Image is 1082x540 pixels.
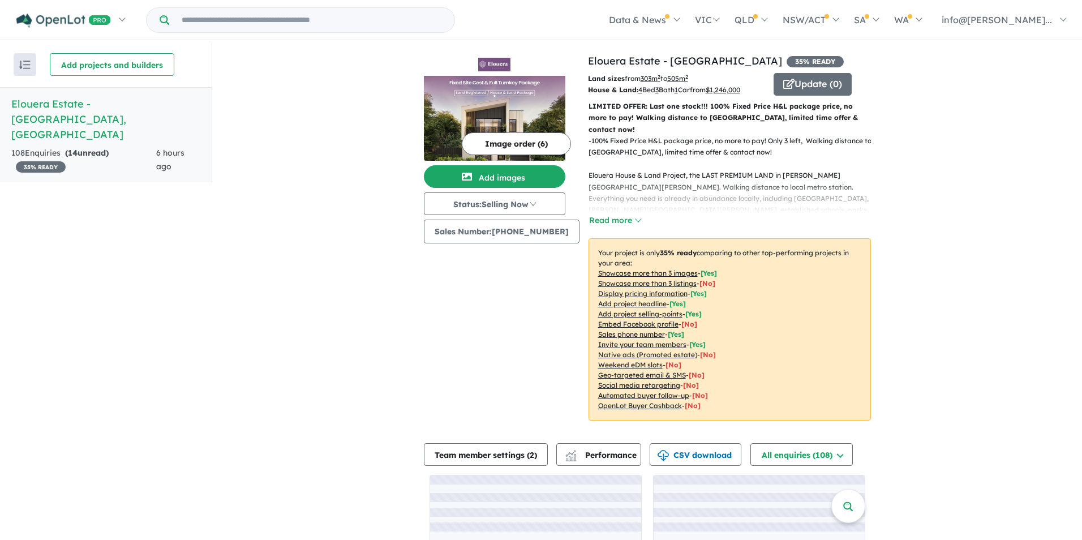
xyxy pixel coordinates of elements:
[685,401,701,410] span: [No]
[589,101,871,135] p: LIMITED OFFER: Last one stock!!! 100% Fixed Price H&L package price, no more to pay! Walking dist...
[598,391,689,400] u: Automated buyer follow-up
[598,361,663,369] u: Weekend eDM slots
[16,161,66,173] span: 35 % READY
[11,96,200,142] h5: Elouera Estate - [GEOGRAPHIC_DATA] , [GEOGRAPHIC_DATA]
[424,220,579,243] button: Sales Number:[PHONE_NUMBER]
[699,279,715,288] span: [ No ]
[530,450,534,460] span: 2
[598,340,686,349] u: Invite your team members
[589,238,871,421] p: Your project is only comparing to other top-performing projects in your area: - - - - - - - - - -...
[589,135,880,332] p: - 100% Fixed Price H&L package price, no more to pay! Only 3 left, Walking distance to [GEOGRAPHI...
[598,269,698,277] u: Showcase more than 3 images
[685,74,688,80] sup: 2
[428,58,561,71] img: Elouera Estate - Tallawong Logo
[774,73,852,96] button: Update (0)
[598,279,697,288] u: Showcase more than 3 listings
[692,391,708,400] span: [No]
[787,56,844,67] span: 35 % READY
[689,371,705,379] span: [No]
[588,74,625,83] b: Land sizes
[598,289,688,298] u: Display pricing information
[706,85,740,94] u: $ 1,246,000
[598,401,682,410] u: OpenLot Buyer Cashback
[588,84,765,96] p: Bed Bath Car from
[588,73,765,84] p: from
[689,340,706,349] span: [ Yes ]
[424,165,565,188] button: Add images
[665,361,681,369] span: [No]
[19,61,31,69] img: sort.svg
[598,381,680,389] u: Social media retargeting
[462,132,571,155] button: Image order (6)
[565,450,576,456] img: line-chart.svg
[700,350,716,359] span: [No]
[171,8,452,32] input: Try estate name, suburb, builder or developer
[565,454,577,461] img: bar-chart.svg
[424,443,548,466] button: Team member settings (2)
[942,14,1052,25] span: info@[PERSON_NAME]...
[588,54,782,67] a: Elouera Estate - [GEOGRAPHIC_DATA]
[588,85,638,94] b: House & Land:
[50,53,174,76] button: Add projects and builders
[701,269,717,277] span: [ Yes ]
[660,74,688,83] span: to
[690,289,707,298] span: [ Yes ]
[598,310,682,318] u: Add project selling-points
[650,443,741,466] button: CSV download
[598,320,679,328] u: Embed Facebook profile
[668,330,684,338] span: [ Yes ]
[681,320,697,328] span: [ No ]
[598,371,686,379] u: Geo-targeted email & SMS
[424,76,565,161] img: Elouera Estate - Tallawong
[567,450,637,460] span: Performance
[68,148,78,158] span: 14
[16,14,111,28] img: Openlot PRO Logo White
[669,299,686,308] span: [ Yes ]
[655,85,659,94] u: 3
[598,350,697,359] u: Native ads (Promoted estate)
[598,330,665,338] u: Sales phone number
[424,192,565,215] button: Status:Selling Now
[638,85,642,94] u: 4
[658,74,660,80] sup: 2
[660,248,697,257] b: 35 % ready
[675,85,678,94] u: 1
[156,148,184,172] span: 6 hours ago
[65,148,109,158] strong: ( unread)
[641,74,660,83] u: 303 m
[667,74,688,83] u: 505 m
[598,299,667,308] u: Add project headline
[683,381,699,389] span: [No]
[658,450,669,461] img: download icon
[11,147,156,174] div: 108 Enquir ies
[589,214,642,227] button: Read more
[424,53,565,161] a: Elouera Estate - Tallawong LogoElouera Estate - Tallawong
[685,310,702,318] span: [ Yes ]
[750,443,853,466] button: All enquiries (108)
[556,443,641,466] button: Performance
